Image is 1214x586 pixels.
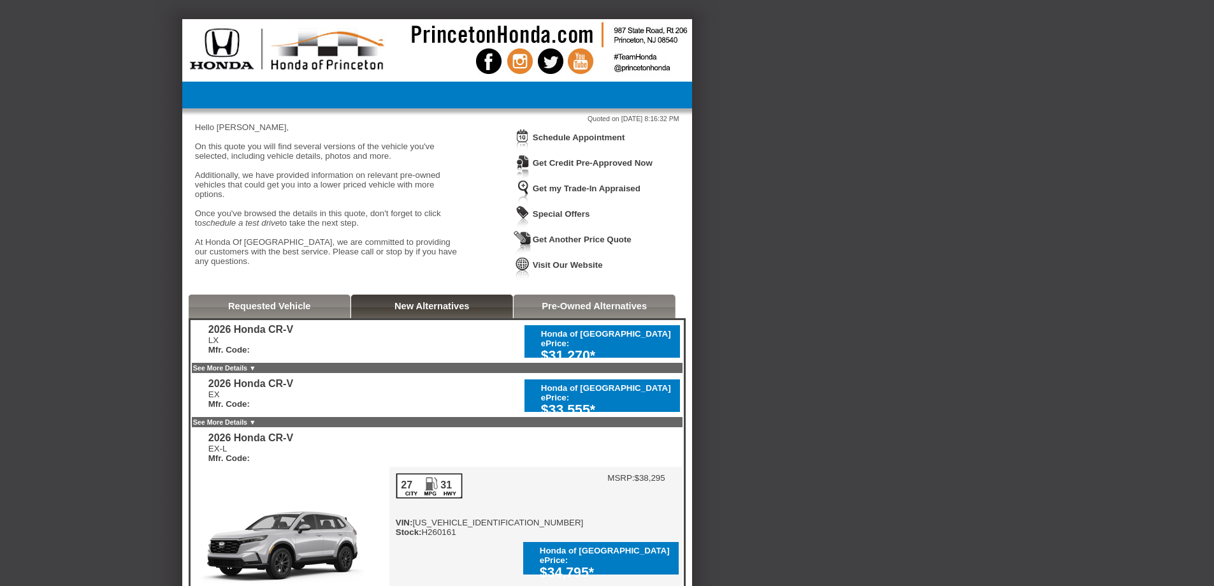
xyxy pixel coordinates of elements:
[541,402,674,418] div: $33,555*
[202,218,280,228] em: schedule a test drive
[542,301,647,311] a: Pre-Owned Alternatives
[514,256,531,280] img: Icon_VisitWebsite.png
[514,231,531,254] img: Icon_GetQuote.png
[514,154,531,178] img: Icon_CreditApproval.png
[533,260,603,270] a: Visit Our Website
[208,453,250,463] b: Mfr. Code:
[195,115,679,122] div: Quoted on [DATE] 8:16:32 PM
[195,122,463,275] div: Hello [PERSON_NAME], On this quote you will find several versions of the vehicle you've selected,...
[533,133,625,142] a: Schedule Appointment
[208,345,250,355] b: Mfr. Code:
[208,444,293,463] div: EX-L
[440,480,453,491] div: 31
[514,205,531,229] img: Icon_WeeklySpecials.png
[541,329,674,348] div: Honda of [GEOGRAPHIC_DATA] ePrice:
[208,378,293,390] div: 2026 Honda CR-V
[228,301,311,311] a: Requested Vehicle
[208,432,293,444] div: 2026 Honda CR-V
[208,335,293,355] div: LX
[396,527,422,537] b: Stock:
[400,480,414,491] div: 27
[208,390,293,409] div: EX
[533,158,653,168] a: Get Credit Pre-Approved Now
[533,184,640,193] a: Get my Trade-In Appraised
[208,399,250,409] b: Mfr. Code:
[533,235,632,244] a: Get Another Price Quote
[541,383,674,402] div: Honda of [GEOGRAPHIC_DATA] ePrice:
[193,364,256,372] a: See More Details ▼
[396,473,584,537] div: [US_VEHICLE_IDENTIFICATION_NUMBER] H260161
[607,473,634,483] td: MSRP:
[514,180,531,203] img: Icon_TradeInAppraisal.png
[396,518,413,527] b: VIN:
[635,473,665,483] td: $38,295
[394,301,470,311] a: New Alternatives
[193,418,256,426] a: See More Details ▼
[540,546,672,565] div: Honda of [GEOGRAPHIC_DATA] ePrice:
[540,565,672,581] div: $34,795*
[514,129,531,152] img: Icon_ScheduleAppointment.png
[541,348,674,364] div: $31,270*
[208,324,293,335] div: 2026 Honda CR-V
[533,209,590,219] a: Special Offers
